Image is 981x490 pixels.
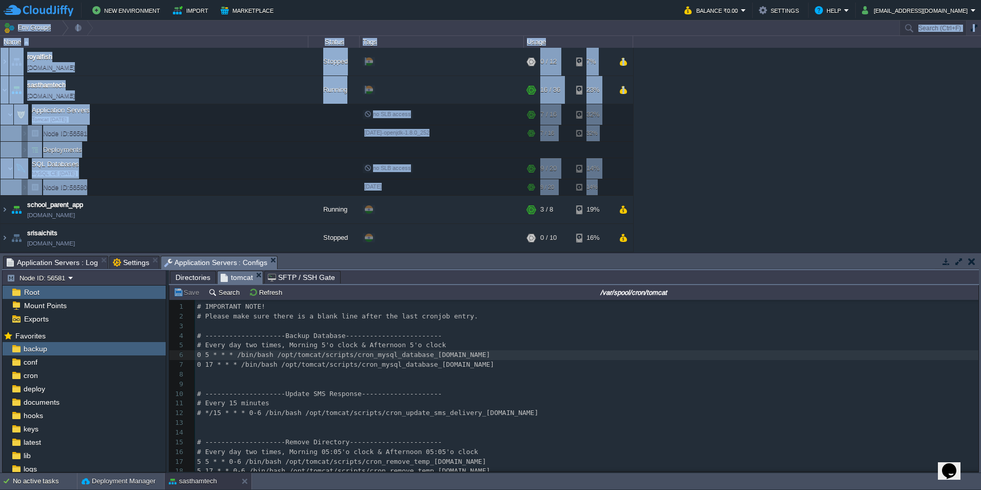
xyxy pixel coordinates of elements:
a: keys [22,424,40,434]
div: 7% [576,48,610,76]
img: AMDAwAAAACH5BAEAAAAALAAAAAABAAEAAAICRAEAOw== [28,179,42,195]
span: # Every day two times, Morning 5'o clock & Afternoon 5'o clock [197,341,446,349]
a: backup [22,344,49,353]
button: [EMAIL_ADDRESS][DOMAIN_NAME] [862,4,971,16]
img: AMDAwAAAACH5BAEAAAAALAAAAAABAAEAAAICRAEAOw== [28,142,42,158]
div: 8 [169,370,186,380]
span: 56580 [42,183,89,192]
span: 0 5 * * * /bin/bash /opt/tomcat/scripts/cron_mysql_database_[DOMAIN_NAME] [197,351,490,359]
img: AMDAwAAAACH5BAEAAAAALAAAAAABAAEAAAICRAEAOw== [1,76,9,104]
iframe: chat widget [938,449,971,480]
span: 0 17 * * * /bin/bash /opt/tomcat/scripts/cron_mysql_database_[DOMAIN_NAME] [197,361,494,368]
span: # IMPORTANT NOTE! [197,303,265,310]
img: CloudJiffy [4,4,73,17]
button: sasthamtech [169,476,217,486]
div: 7 / 16 [540,104,557,125]
span: # Please make sure there is a blank line after the last cronjob entry. [197,312,478,320]
span: SFTP / SSH Gate [268,271,335,284]
div: 2 [169,312,186,322]
div: Stopped [308,48,360,76]
span: logs [22,464,38,474]
div: 14% [576,158,610,179]
span: royalfish [27,52,52,62]
div: 15 [169,438,186,447]
div: Tags [360,36,523,48]
div: 23% [576,76,610,104]
span: no SLB access [364,165,411,171]
div: 9 / 20 [540,158,557,179]
span: Settings [113,256,149,269]
a: [DOMAIN_NAME] [27,238,75,249]
span: Node ID: [43,129,69,137]
div: 19% [576,196,610,223]
span: Application Servers : Log [7,256,98,269]
button: Import [173,4,211,16]
span: # Every 15 minutes [197,399,269,407]
span: Tomcat [DATE] [32,117,67,123]
div: 9 / 20 [540,179,554,195]
div: Usage [524,36,633,48]
div: 7 [169,360,186,370]
div: 0 / 12 [540,48,557,76]
img: AMDAwAAAACH5BAEAAAAALAAAAAABAAEAAAICRAEAOw== [22,125,28,141]
img: AMDAwAAAACH5BAEAAAAALAAAAAABAAEAAAICRAEAOw== [1,196,9,223]
div: 6 [169,350,186,360]
div: Name [1,36,308,48]
span: # --------------------Update SMS Response-------------------- [197,390,442,398]
div: Running [308,196,360,223]
a: Exports [22,314,50,324]
span: [DATE]-openjdk-1.8.0_252 [364,129,429,136]
span: SQL Databases [31,160,81,168]
div: 10 [169,389,186,399]
span: MySQL CE [DATE] [32,171,76,177]
div: 16 / 36 [540,76,560,104]
div: Stopped [308,224,360,252]
div: No active tasks [13,473,77,489]
button: Settings [759,4,802,16]
a: srisaichits [27,228,57,238]
span: Application Servers : Configs [164,256,268,269]
a: [DOMAIN_NAME] [27,90,75,101]
button: Search [208,288,243,297]
button: Save [173,288,202,297]
a: [DOMAIN_NAME] [27,62,75,72]
div: 32% [576,104,610,125]
span: Root [22,288,41,297]
div: 14 [169,428,186,438]
a: Mount Points [22,301,68,310]
a: Deployments [42,145,84,154]
div: 17 [169,457,186,467]
div: 7 / 16 [540,125,554,141]
div: 5 [169,341,186,350]
img: AMDAwAAAACH5BAEAAAAALAAAAAABAAEAAAICRAEAOw== [14,158,28,179]
button: New Environment [92,4,163,16]
a: Favorites [13,332,47,340]
button: Marketplace [221,4,277,16]
div: 1 [169,302,186,312]
a: deploy [22,384,47,393]
img: AMDAwAAAACH5BAEAAAAALAAAAAABAAEAAAICRAEAOw== [9,76,24,104]
li: /var/spool/cron/tomcat [217,271,263,284]
span: Application Servers [31,106,91,115]
div: 0 / 10 [540,224,557,252]
img: AMDAwAAAACH5BAEAAAAALAAAAAABAAEAAAICRAEAOw== [7,158,13,179]
div: 16 [169,447,186,457]
span: # --------------------Backup Database------------------------ [197,332,442,340]
a: conf [22,357,39,367]
div: 3 [169,322,186,331]
div: 16% [576,224,610,252]
div: 11 [169,399,186,408]
div: 4 [169,331,186,341]
img: AMDAwAAAACH5BAEAAAAALAAAAAABAAEAAAICRAEAOw== [9,224,24,252]
span: 5 17 * * 0-6 /bin/bash /opt/tomcat/scripts/cron_remove_temp_[DOMAIN_NAME] [197,467,490,475]
span: latest [22,438,43,447]
div: 13 [169,418,186,428]
button: Balance ₹0.00 [684,4,741,16]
